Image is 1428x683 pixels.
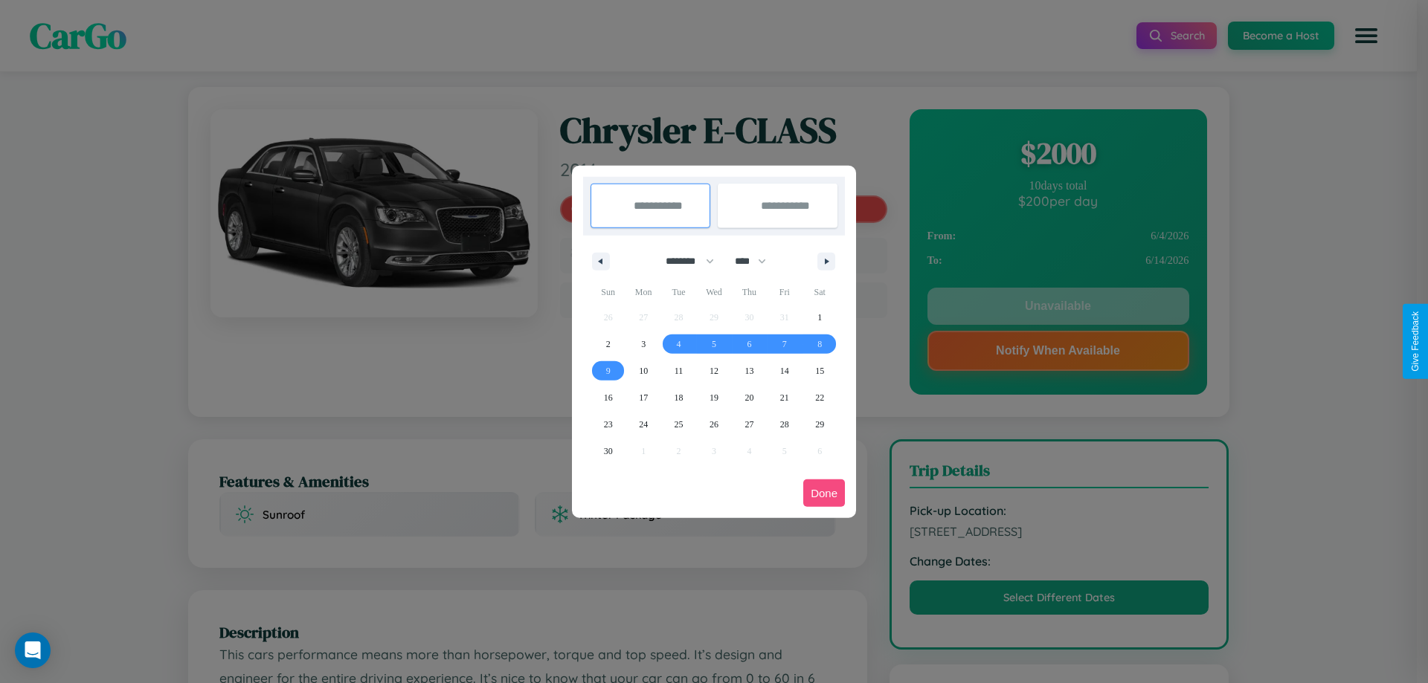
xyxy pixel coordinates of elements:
[591,331,625,357] button: 2
[604,438,613,464] span: 30
[677,331,681,357] span: 4
[803,357,837,384] button: 15
[782,331,787,357] span: 7
[803,280,837,304] span: Sat
[732,280,767,304] span: Thu
[639,357,648,384] span: 10
[661,411,696,438] button: 25
[675,357,684,384] span: 11
[815,357,824,384] span: 15
[604,384,613,411] span: 16
[710,411,718,438] span: 26
[696,357,731,384] button: 12
[696,384,731,411] button: 19
[767,411,802,438] button: 28
[625,357,660,384] button: 10
[732,411,767,438] button: 27
[732,331,767,357] button: 6
[744,384,753,411] span: 20
[591,438,625,464] button: 30
[803,479,845,507] button: Done
[817,331,822,357] span: 8
[639,384,648,411] span: 17
[747,331,751,357] span: 6
[591,357,625,384] button: 9
[696,280,731,304] span: Wed
[15,632,51,668] div: Open Intercom Messenger
[780,384,789,411] span: 21
[661,280,696,304] span: Tue
[710,384,718,411] span: 19
[696,331,731,357] button: 5
[675,411,684,438] span: 25
[591,384,625,411] button: 16
[625,280,660,304] span: Mon
[767,357,802,384] button: 14
[591,411,625,438] button: 23
[780,411,789,438] span: 28
[639,411,648,438] span: 24
[661,331,696,357] button: 4
[732,384,767,411] button: 20
[675,384,684,411] span: 18
[606,331,611,357] span: 2
[604,411,613,438] span: 23
[625,331,660,357] button: 3
[780,357,789,384] span: 14
[817,304,822,331] span: 1
[591,280,625,304] span: Sun
[625,411,660,438] button: 24
[1410,311,1421,372] div: Give Feedback
[803,384,837,411] button: 22
[710,357,718,384] span: 12
[625,384,660,411] button: 17
[815,411,824,438] span: 29
[803,331,837,357] button: 8
[732,357,767,384] button: 13
[767,384,802,411] button: 21
[767,280,802,304] span: Fri
[815,384,824,411] span: 22
[744,357,753,384] span: 13
[712,331,716,357] span: 5
[661,384,696,411] button: 18
[606,357,611,384] span: 9
[744,411,753,438] span: 27
[803,304,837,331] button: 1
[696,411,731,438] button: 26
[661,357,696,384] button: 11
[803,411,837,438] button: 29
[641,331,646,357] span: 3
[767,331,802,357] button: 7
